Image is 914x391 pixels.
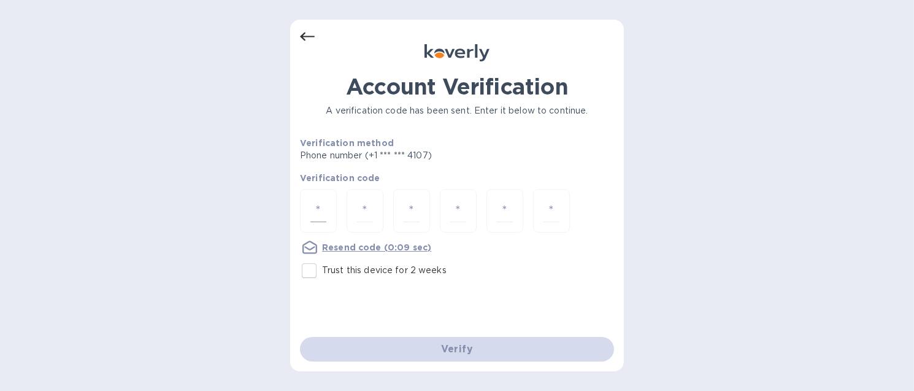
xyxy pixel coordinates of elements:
[322,242,431,252] u: Resend code (0:09 sec)
[300,172,614,184] p: Verification code
[300,138,394,148] b: Verification method
[300,149,526,162] p: Phone number (+1 *** *** 4107)
[300,104,614,117] p: A verification code has been sent. Enter it below to continue.
[322,264,447,277] p: Trust this device for 2 weeks
[300,74,614,99] h1: Account Verification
